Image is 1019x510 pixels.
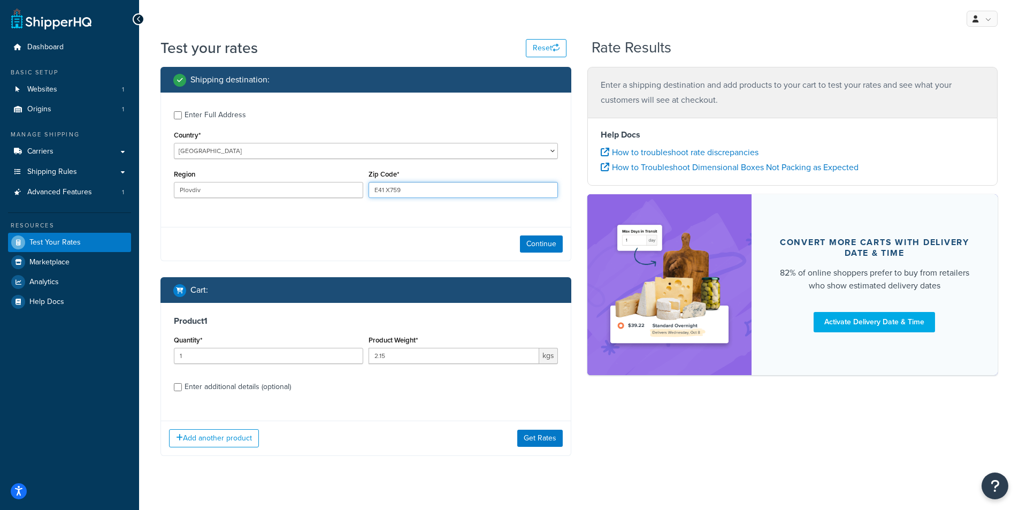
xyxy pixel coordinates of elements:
[601,161,859,173] a: How to Troubleshoot Dimensional Boxes Not Packing as Expected
[174,170,195,178] label: Region
[539,348,558,364] span: kgs
[777,237,972,258] div: Convert more carts with delivery date & time
[8,272,131,292] a: Analytics
[29,258,70,267] span: Marketplace
[8,37,131,57] a: Dashboard
[29,278,59,287] span: Analytics
[8,162,131,182] a: Shipping Rules
[190,75,270,85] h2: Shipping destination :
[982,473,1008,499] button: Open Resource Center
[8,253,131,272] a: Marketplace
[27,85,57,94] span: Websites
[8,80,131,100] li: Websites
[526,39,566,57] button: Reset
[174,111,182,119] input: Enter Full Address
[174,383,182,391] input: Enter additional details (optional)
[369,170,399,178] label: Zip Code*
[8,130,131,139] div: Manage Shipping
[8,80,131,100] a: Websites1
[174,348,363,364] input: 0.0
[603,210,735,359] img: feature-image-ddt-36eae7f7280da8017bfb280eaccd9c446f90b1fe08728e4019434db127062ab4.png
[27,188,92,197] span: Advanced Features
[160,37,258,58] h1: Test your rates
[8,233,131,252] a: Test Your Rates
[8,221,131,230] div: Resources
[122,188,124,197] span: 1
[8,68,131,77] div: Basic Setup
[369,348,539,364] input: 0.00
[27,105,51,114] span: Origins
[8,292,131,311] a: Help Docs
[174,336,202,344] label: Quantity*
[174,131,201,139] label: Country*
[814,312,935,332] a: Activate Delivery Date & Time
[8,100,131,119] a: Origins1
[185,108,246,123] div: Enter Full Address
[27,147,53,156] span: Carriers
[8,142,131,162] a: Carriers
[190,285,208,295] h2: Cart :
[520,235,563,253] button: Continue
[8,182,131,202] a: Advanced Features1
[601,78,985,108] p: Enter a shipping destination and add products to your cart to test your rates and see what your c...
[601,146,758,158] a: How to troubleshoot rate discrepancies
[27,43,64,52] span: Dashboard
[29,298,64,307] span: Help Docs
[27,168,77,177] span: Shipping Rules
[8,100,131,119] li: Origins
[369,336,418,344] label: Product Weight*
[174,316,558,326] h3: Product 1
[169,429,259,447] button: Add another product
[8,182,131,202] li: Advanced Features
[185,379,291,394] div: Enter additional details (optional)
[777,267,972,292] div: 82% of online shoppers prefer to buy from retailers who show estimated delivery dates
[122,105,124,114] span: 1
[592,40,671,56] h2: Rate Results
[29,238,81,247] span: Test Your Rates
[601,128,985,141] h4: Help Docs
[122,85,124,94] span: 1
[517,430,563,447] button: Get Rates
